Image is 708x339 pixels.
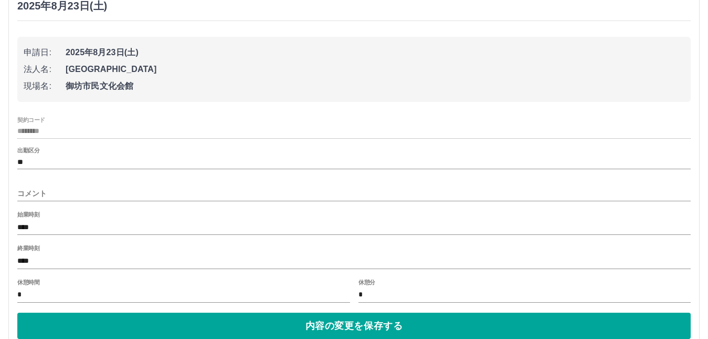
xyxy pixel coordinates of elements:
[17,116,45,124] label: 契約コード
[358,278,375,286] label: 休憩分
[66,80,684,93] span: 御坊市民文化会館
[66,46,684,59] span: 2025年8月23日(土)
[24,46,66,59] span: 申請日:
[17,278,39,286] label: 休憩時間
[17,147,39,155] label: 出勤区分
[24,80,66,93] span: 現場名:
[17,244,39,252] label: 終業時刻
[17,313,691,339] button: 内容の変更を保存する
[24,63,66,76] span: 法人名:
[66,63,684,76] span: [GEOGRAPHIC_DATA]
[17,211,39,219] label: 始業時刻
